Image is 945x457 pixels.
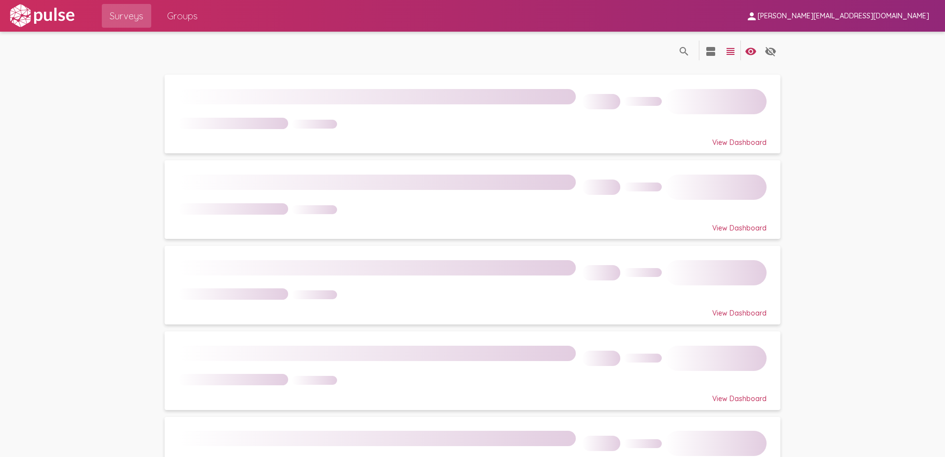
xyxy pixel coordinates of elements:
a: View Dashboard [165,75,780,153]
span: Groups [167,7,198,25]
div: View Dashboard [178,300,767,318]
mat-icon: language [745,46,757,57]
mat-icon: language [765,46,776,57]
span: Surveys [110,7,143,25]
a: Surveys [102,4,151,28]
span: [PERSON_NAME][EMAIL_ADDRESS][DOMAIN_NAME] [758,12,929,21]
div: View Dashboard [178,385,767,403]
mat-icon: person [746,10,758,22]
div: View Dashboard [178,215,767,232]
button: language [721,41,740,60]
a: View Dashboard [165,246,780,324]
button: [PERSON_NAME][EMAIL_ADDRESS][DOMAIN_NAME] [738,6,937,25]
a: View Dashboard [165,160,780,239]
button: language [674,41,694,60]
mat-icon: language [725,46,736,57]
button: language [761,41,780,60]
button: language [701,41,721,60]
mat-icon: language [678,46,690,57]
a: View Dashboard [165,331,780,410]
img: white-logo.svg [8,3,76,28]
a: Groups [159,4,206,28]
mat-icon: language [705,46,717,57]
button: language [741,41,761,60]
div: View Dashboard [178,129,767,147]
